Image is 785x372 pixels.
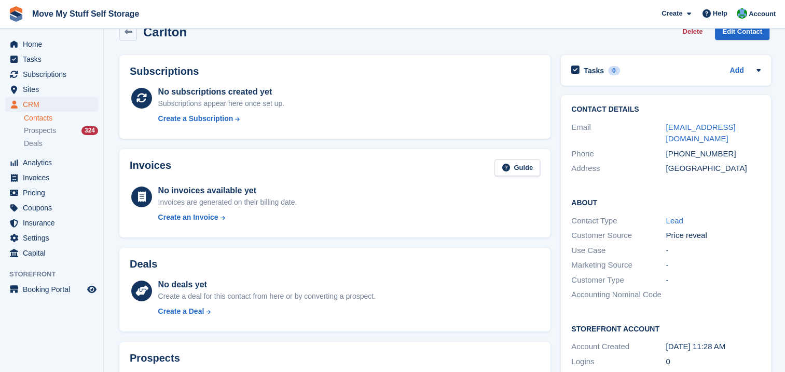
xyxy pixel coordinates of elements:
span: Sites [23,82,85,97]
h2: Contact Details [571,105,760,114]
span: Help [713,8,727,19]
div: Customer Source [571,230,666,242]
h2: Subscriptions [130,65,540,77]
button: Delete [678,23,707,40]
div: No invoices available yet [158,184,297,197]
div: Logins [571,356,666,368]
span: Home [23,37,85,51]
span: Storefront [9,269,103,280]
a: menu [5,97,98,112]
span: Pricing [23,185,85,200]
div: Email [571,122,666,145]
span: Booking Portal [23,282,85,297]
a: Create an Invoice [158,212,297,223]
a: menu [5,201,98,215]
div: Account Created [571,341,666,353]
div: 0 [666,356,760,368]
a: menu [5,185,98,200]
span: Subscriptions [23,67,85,82]
span: CRM [23,97,85,112]
a: Contacts [24,113,98,123]
span: Analytics [23,155,85,170]
span: Tasks [23,52,85,67]
div: Phone [571,148,666,160]
div: Use Case [571,245,666,257]
span: Create [662,8,682,19]
span: Invoices [23,170,85,185]
div: Price reveal [666,230,760,242]
a: Edit Contact [715,23,769,40]
a: menu [5,170,98,185]
a: Deals [24,138,98,149]
div: 0 [608,66,620,75]
h2: Carlton [143,25,187,39]
span: Coupons [23,201,85,215]
span: Account [749,9,776,19]
a: menu [5,282,98,297]
h2: Storefront Account [571,323,760,334]
div: - [666,245,760,257]
div: Invoices are generated on their billing date. [158,197,297,208]
span: Prospects [24,126,56,136]
div: Address [571,163,666,175]
a: Prospects 324 [24,125,98,136]
div: - [666,259,760,271]
div: Create a Subscription [158,113,233,124]
div: Contact Type [571,215,666,227]
img: Dan [737,8,747,19]
div: Accounting Nominal Code [571,289,666,301]
div: Create an Invoice [158,212,218,223]
div: No subscriptions created yet [158,86,285,98]
a: menu [5,67,98,82]
div: [PHONE_NUMBER] [666,148,760,160]
span: Deals [24,139,43,149]
a: Lead [666,216,683,225]
div: Marketing Source [571,259,666,271]
div: Subscriptions appear here once set up. [158,98,285,109]
span: Capital [23,246,85,260]
a: [EMAIL_ADDRESS][DOMAIN_NAME] [666,123,735,143]
a: menu [5,37,98,51]
h2: About [571,197,760,207]
div: Customer Type [571,274,666,286]
div: [DATE] 11:28 AM [666,341,760,353]
a: Move My Stuff Self Storage [28,5,143,22]
a: Guide [494,160,540,177]
h2: Tasks [584,66,604,75]
a: Create a Subscription [158,113,285,124]
a: menu [5,52,98,67]
a: menu [5,216,98,230]
div: 324 [81,126,98,135]
h2: Deals [130,258,157,270]
h2: Invoices [130,160,171,177]
h2: Prospects [130,352,180,364]
div: Create a deal for this contact from here or by converting a prospect. [158,291,376,302]
a: Create a Deal [158,306,376,317]
span: Settings [23,231,85,245]
a: Add [729,65,743,77]
a: menu [5,231,98,245]
a: Preview store [86,283,98,296]
a: menu [5,246,98,260]
img: stora-icon-8386f47178a22dfd0bd8f6a31ec36ba5ce8667c1dd55bd0f319d3a0aa187defe.svg [8,6,24,22]
div: Create a Deal [158,306,204,317]
a: menu [5,155,98,170]
a: menu [5,82,98,97]
span: Insurance [23,216,85,230]
div: No deals yet [158,278,376,291]
div: - [666,274,760,286]
div: [GEOGRAPHIC_DATA] [666,163,760,175]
